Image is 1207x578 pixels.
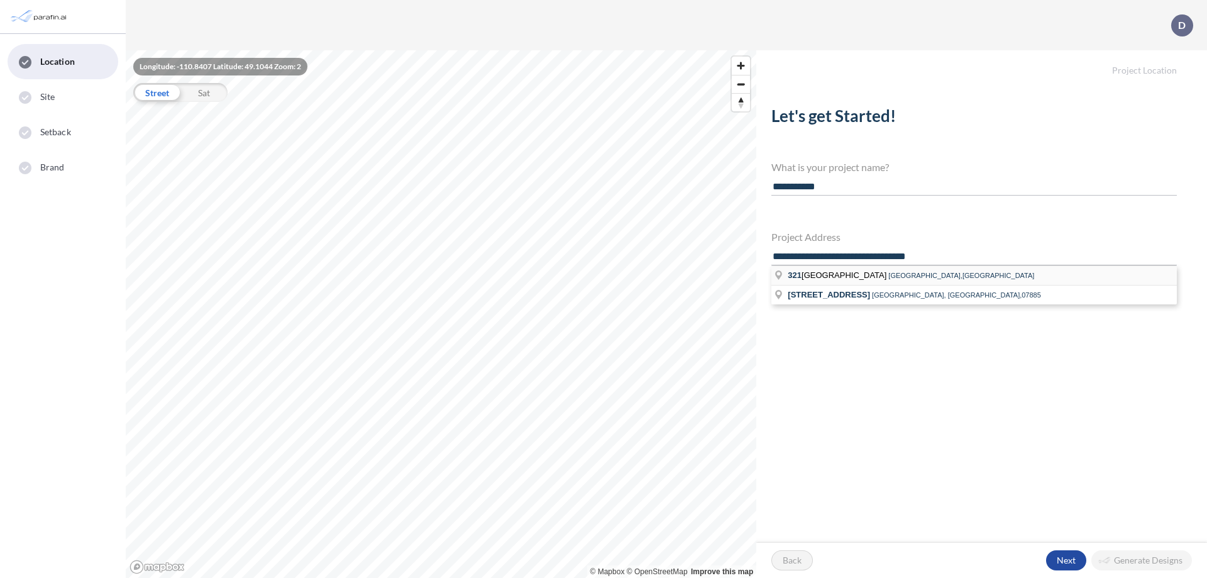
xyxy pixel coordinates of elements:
a: OpenStreetMap [627,567,688,576]
h5: Project Location [756,50,1207,76]
h2: Let's get Started! [771,106,1177,131]
div: Street [133,83,180,102]
img: Parafin [9,5,70,28]
span: Brand [40,161,65,174]
button: Reset bearing to north [732,93,750,111]
span: [GEOGRAPHIC_DATA],[GEOGRAPHIC_DATA] [888,272,1034,279]
span: [GEOGRAPHIC_DATA] [788,270,888,280]
span: [STREET_ADDRESS] [788,290,870,299]
a: Improve this map [691,567,753,576]
p: Next [1057,554,1076,567]
p: D [1178,19,1186,31]
button: Next [1046,550,1086,570]
button: Zoom out [732,75,750,93]
canvas: Map [126,50,756,578]
span: 321 [788,270,802,280]
span: [GEOGRAPHIC_DATA], [GEOGRAPHIC_DATA],07885 [872,291,1041,299]
button: Zoom in [732,57,750,75]
span: Setback [40,126,71,138]
div: Sat [180,83,228,102]
h4: What is your project name? [771,161,1177,173]
a: Mapbox homepage [130,560,185,574]
div: Longitude: -110.8407 Latitude: 49.1044 Zoom: 2 [133,58,307,75]
span: Location [40,55,75,68]
span: Reset bearing to north [732,94,750,111]
span: Site [40,91,55,103]
h4: Project Address [771,231,1177,243]
a: Mapbox [590,567,625,576]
